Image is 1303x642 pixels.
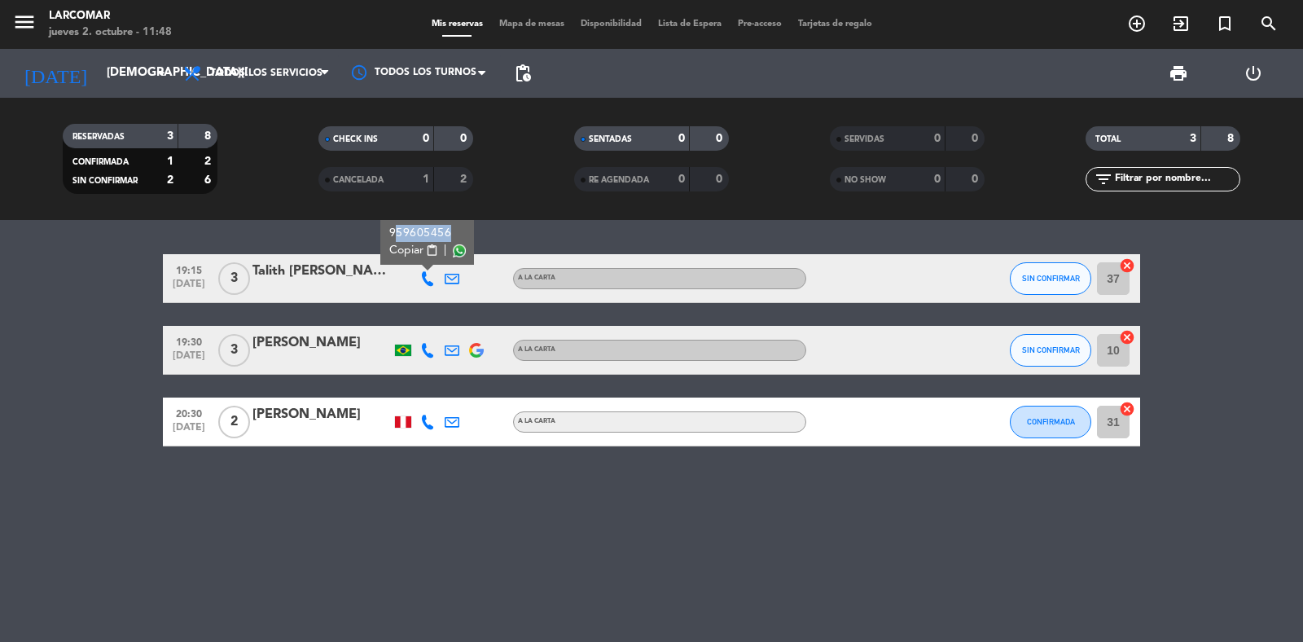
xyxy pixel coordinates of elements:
strong: 0 [678,133,685,144]
i: search [1259,14,1279,33]
img: google-logo.png [469,343,484,358]
i: power_settings_new [1244,64,1263,83]
div: Talith [PERSON_NAME] [252,261,391,282]
strong: 0 [716,174,726,185]
strong: 3 [167,130,173,142]
span: [DATE] [169,279,209,297]
span: Mis reservas [423,20,491,29]
button: SIN CONFIRMAR [1010,334,1091,367]
i: menu [12,10,37,34]
i: cancel [1119,329,1135,345]
span: 19:15 [169,260,209,279]
strong: 2 [204,156,214,167]
span: SIN CONFIRMAR [1022,345,1080,354]
span: Mapa de mesas [491,20,573,29]
strong: 8 [204,130,214,142]
strong: 2 [167,174,173,186]
strong: 8 [1227,133,1237,144]
span: TOTAL [1095,135,1121,143]
span: | [444,242,447,259]
i: filter_list [1094,169,1113,189]
span: SENTADAS [589,135,632,143]
input: Filtrar por nombre... [1113,170,1239,188]
span: 3 [218,262,250,295]
i: turned_in_not [1215,14,1235,33]
span: SIN CONFIRMAR [72,177,138,185]
span: RE AGENDADA [589,176,649,184]
strong: 3 [1190,133,1196,144]
span: Pre-acceso [730,20,790,29]
strong: 0 [716,133,726,144]
span: A la carta [518,275,555,281]
i: [DATE] [12,55,99,91]
strong: 0 [423,133,429,144]
span: CHECK INS [333,135,378,143]
span: CONFIRMADA [72,158,129,166]
i: add_circle_outline [1127,14,1147,33]
span: 20:30 [169,403,209,422]
div: jueves 2. octubre - 11:48 [49,24,172,41]
button: CONFIRMADA [1010,406,1091,438]
strong: 0 [972,174,981,185]
span: 19:30 [169,332,209,350]
span: NO SHOW [845,176,886,184]
span: content_paste [426,244,438,257]
div: [PERSON_NAME] [252,404,391,425]
strong: 0 [678,174,685,185]
div: LOG OUT [1216,49,1291,98]
strong: 0 [972,133,981,144]
span: Copiar [389,242,423,259]
i: arrow_drop_down [151,64,171,83]
strong: 1 [167,156,173,167]
span: SERVIDAS [845,135,884,143]
span: A la carta [518,346,555,353]
div: 959605456 [389,225,466,242]
div: [PERSON_NAME] [252,332,391,354]
span: [DATE] [169,422,209,441]
span: SIN CONFIRMAR [1022,274,1080,283]
span: Todos los servicios [210,68,322,79]
span: CANCELADA [333,176,384,184]
span: Disponibilidad [573,20,650,29]
span: pending_actions [513,64,533,83]
i: cancel [1119,401,1135,417]
span: print [1169,64,1188,83]
button: Copiarcontent_paste [389,242,439,259]
span: 2 [218,406,250,438]
i: cancel [1119,257,1135,274]
strong: 0 [934,133,941,144]
strong: 0 [460,133,470,144]
strong: 1 [423,174,429,185]
span: Tarjetas de regalo [790,20,880,29]
button: SIN CONFIRMAR [1010,262,1091,295]
div: Larcomar [49,8,172,24]
span: RESERVADAS [72,133,125,141]
strong: 6 [204,174,214,186]
strong: 2 [460,174,470,185]
strong: 0 [934,174,941,185]
span: [DATE] [169,350,209,369]
span: CONFIRMADA [1027,417,1075,426]
span: 3 [218,334,250,367]
i: exit_to_app [1171,14,1191,33]
span: A la carta [518,418,555,424]
span: Lista de Espera [650,20,730,29]
button: menu [12,10,37,40]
